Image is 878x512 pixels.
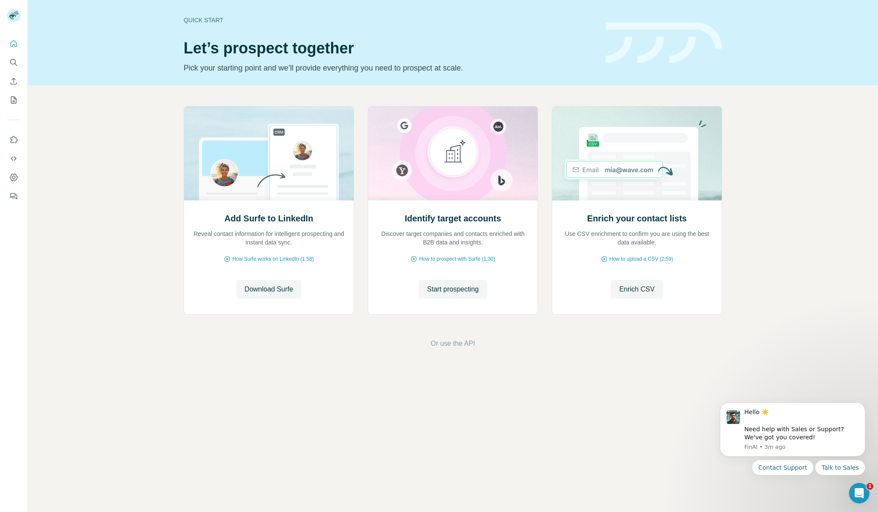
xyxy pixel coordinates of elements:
[7,170,20,185] button: Dashboard
[7,132,20,147] button: Use Surfe on LinkedIn
[236,280,302,299] button: Download Surfe
[245,284,293,294] span: Download Surfe
[193,230,345,247] p: Reveal contact information for intelligent prospecting and instant data sync.
[377,230,529,247] p: Discover target companies and contacts enriched with B2B data and insights.
[619,284,655,294] span: Enrich CSV
[866,483,873,490] span: 1
[368,106,538,200] img: Identify target accounts
[232,255,314,263] span: How Surfe works on LinkedIn (1:58)
[184,106,354,200] img: Add Surfe to LinkedIn
[606,22,722,64] img: banner
[561,230,713,247] p: Use CSV enrichment to confirm you are using the best data available.
[7,55,20,70] button: Search
[707,392,878,508] iframe: Intercom notifications message
[849,483,869,503] iframe: Intercom live chat
[609,255,673,263] span: How to upload a CSV (2:59)
[184,62,595,74] p: Pick your starting point and we’ll provide everything you need to prospect at scale.
[611,280,663,299] button: Enrich CSV
[7,74,20,89] button: Enrich CSV
[419,255,495,263] span: How to prospect with Surfe (1:30)
[7,151,20,166] button: Use Surfe API
[405,212,501,224] h2: Identify target accounts
[552,106,722,200] img: Enrich your contact lists
[7,92,20,108] button: My lists
[427,284,479,294] span: Start prospecting
[430,338,475,349] button: Or use the API
[419,280,487,299] button: Start prospecting
[7,188,20,204] button: Feedback
[184,16,595,24] div: Quick start
[7,36,20,51] button: Quick start
[225,212,313,224] h2: Add Surfe to LinkedIn
[587,212,687,224] h2: Enrich your contact lists
[184,40,595,57] h1: Let’s prospect together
